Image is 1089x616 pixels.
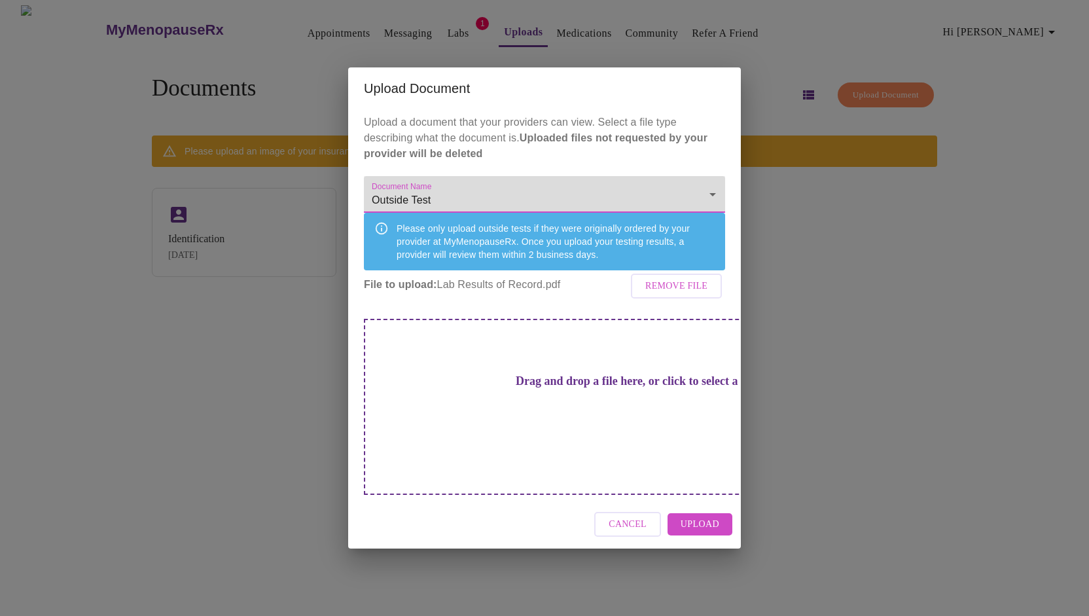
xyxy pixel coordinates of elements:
span: Remove File [645,278,707,295]
button: Remove File [631,274,722,299]
p: Upload a document that your providers can view. Select a file type describing what the document is. [364,115,725,162]
span: Cancel [609,516,647,533]
button: Cancel [594,512,661,537]
div: Outside Test [364,176,725,213]
span: Upload [681,516,719,533]
h2: Upload Document [364,78,725,99]
div: Please only upload outside tests if they were originally ordered by your provider at MyMenopauseR... [397,217,715,266]
strong: Uploaded files not requested by your provider will be deleted [364,132,707,159]
h3: Drag and drop a file here, or click to select a file [455,374,817,388]
strong: File to upload: [364,279,437,290]
p: Lab Results of Record.pdf [364,277,725,293]
button: Upload [668,513,732,536]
